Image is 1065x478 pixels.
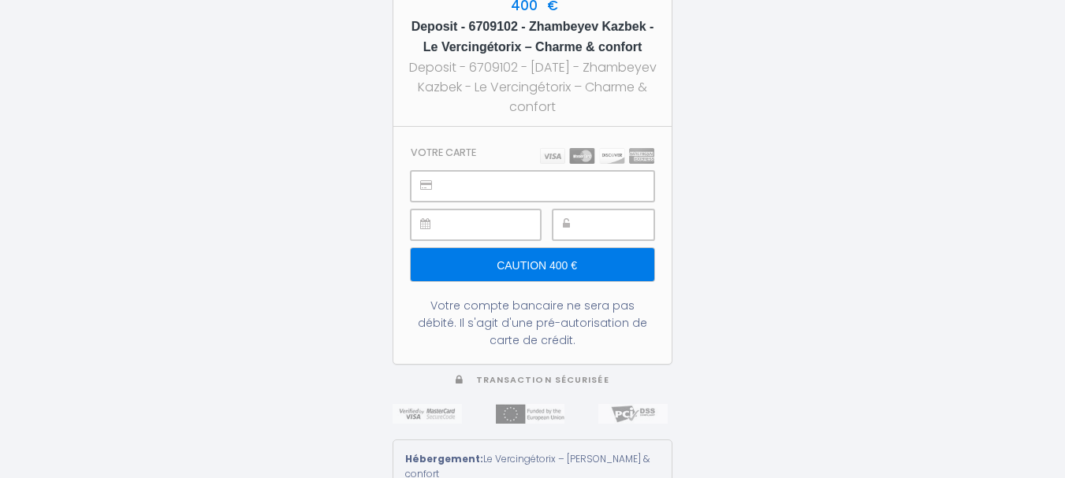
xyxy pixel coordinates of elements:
[408,57,657,117] div: Deposit - 6709102 - [DATE] - Zhambeyev Kazbek - Le Vercingétorix – Charme & confort
[588,210,654,239] iframe: Cadre sécurisé pour la saisie du code de sécurité CVC
[446,172,654,201] iframe: Cadre sécurisé pour la saisie du numéro de carte
[411,297,654,349] div: Votre compte bancaire ne sera pas débité. Il s'agit d'une pré-autorisation de carte de crédit.
[411,248,654,281] input: Caution 400 €
[540,148,654,164] img: carts.png
[476,374,609,386] span: Transaction sécurisée
[446,210,540,239] iframe: Cadre sécurisé pour la saisie de la date d'expiration
[411,146,476,158] h3: Votre carte
[408,17,657,57] h5: Deposit - 6709102 - Zhambeyev Kazbek - Le Vercingétorix – Charme & confort
[405,452,483,465] strong: Hébergement:
[998,407,1053,466] iframe: Chat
